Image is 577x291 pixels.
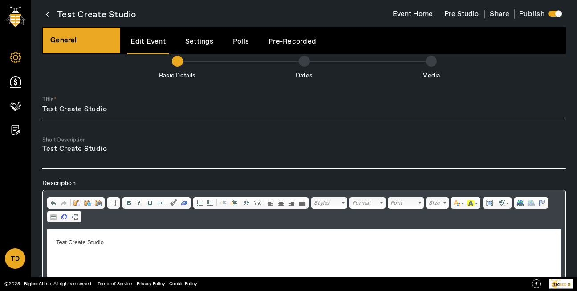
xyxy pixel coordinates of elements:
a: Paste as plain text (Ctrl+Shift+V) [82,198,93,208]
span: Format [352,198,379,209]
button: Pre Studio [439,6,484,23]
a: Increase Indent [228,198,239,208]
a: Font [388,197,424,209]
li: Basic Details [114,56,241,80]
a: Italic (Ctrl+I) [134,198,145,208]
a: Redo (Ctrl+Y) [59,198,69,208]
span: Size [429,198,442,209]
a: Insert/Remove Bulleted List [205,198,215,208]
tspan: P [551,279,553,281]
a: Settings [182,30,216,53]
a: Strike Through [155,198,166,208]
span: Test Create Studio [57,9,136,21]
li: Media [368,56,495,80]
button: Event Home [387,6,439,23]
mat-label: Short Description [42,137,86,143]
a: Format [349,197,386,209]
a: Text Colour [452,198,466,208]
a: Background Colour [466,198,479,208]
li: Dates [241,56,368,80]
tspan: r [556,279,557,281]
span: Description [42,179,76,187]
a: Block Quote [241,198,252,208]
mat-label: Title [42,96,53,102]
a: Insert/Remove Numbered List [194,198,205,208]
span: Font [390,198,417,209]
a: Underline (Ctrl+U) [145,198,155,208]
a: Copy Formatting (Ctrl+Shift+C) [168,198,179,208]
a: Spell Checker [497,198,511,208]
a: Terms of Service [98,281,132,287]
a: Insert Page Break for Printing [69,212,80,222]
a: New Page [108,198,119,208]
a: Privacy Policy [137,281,165,287]
a: Link (Ctrl+L) [515,198,526,208]
tspan: owe [552,279,556,281]
a: Polls [230,30,252,53]
a: Justify [297,198,308,208]
a: Edit Event [127,30,169,54]
a: Create Div Container [252,198,263,208]
a: Decrease Indent [218,198,228,208]
a: Align Right [286,198,297,208]
a: Undo (Ctrl+Z) [48,198,59,208]
tspan: ed By [556,279,561,281]
span: Styles [314,198,341,209]
a: Unlink [526,198,536,208]
a: ©2025 - BigbeeAI Inc. All rights reserved. [4,281,93,287]
div: General [42,27,121,54]
a: Anchor [536,198,547,208]
h4: Publish [515,9,549,20]
a: Size [426,197,449,209]
a: Insert Horizontal Line [48,212,59,222]
a: Paste from Word [93,198,104,208]
a: Select All [484,198,495,208]
a: Remove Format [179,198,190,208]
a: Pre-Recorded [265,30,319,53]
span: Share [490,9,510,19]
a: Styles [311,197,347,209]
a: Align Left [265,198,276,208]
a: Cookie Policy [169,281,197,287]
a: Paste (Ctrl+V) [72,198,82,208]
a: Insert Special Character [59,212,69,222]
a: Bold (Ctrl+B) [123,198,134,208]
a: Center [276,198,286,208]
